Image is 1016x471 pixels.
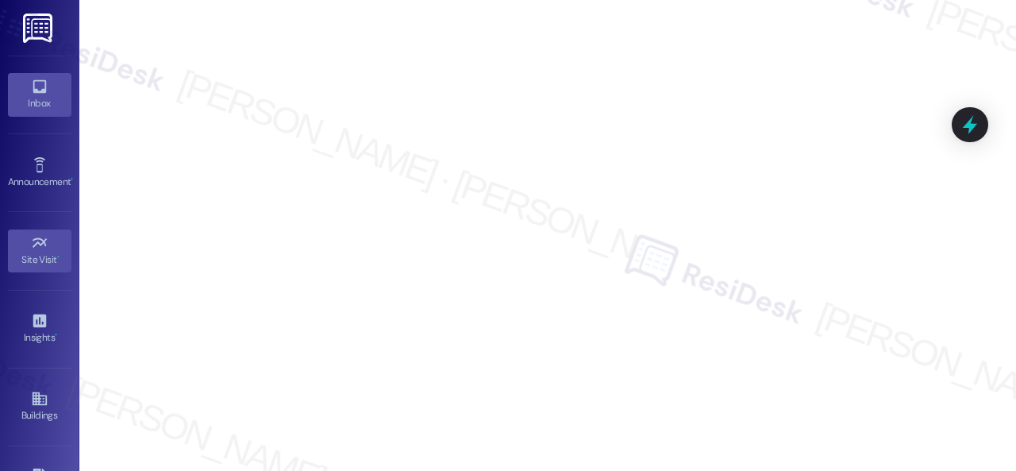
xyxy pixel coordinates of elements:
[71,174,73,185] span: •
[8,230,71,272] a: Site Visit •
[8,73,71,116] a: Inbox
[8,307,71,350] a: Insights •
[8,385,71,428] a: Buildings
[57,252,60,263] span: •
[23,14,56,43] img: ResiDesk Logo
[55,330,57,341] span: •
